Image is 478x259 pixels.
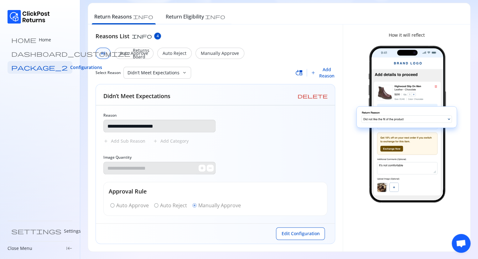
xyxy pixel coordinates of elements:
span: package_2 [11,64,68,71]
span: Add Reason [318,66,335,79]
div: Close Menukeyboard_tab_rtl [8,245,72,251]
span: add [311,70,316,75]
h5: Didn’t Meet Expectations [103,92,170,100]
h5: Approval Rule [109,187,322,195]
span: move_up [295,69,303,77]
span: home [11,37,36,43]
span: 4 [157,34,159,39]
a: package_2 Configurations [8,61,72,74]
span: info [133,14,153,19]
span: settings [11,228,61,234]
a: home Home [8,34,72,46]
span: keyboard_tab_rtl [66,245,72,251]
span: keyboard_arrow_down [182,70,187,75]
img: Logo [8,10,50,24]
span: Configurations [70,64,102,71]
p: Manually Approve [201,50,239,56]
p: Returns Board [133,47,149,60]
span: dashboard_customize [11,50,130,57]
span: info [205,14,225,19]
a: dashboard_customize Returns Board [8,47,72,60]
span: delete [297,93,327,98]
div: Open chat [452,234,470,253]
span: Edit Configuration [281,230,320,237]
span: info [132,34,152,39]
h5: Reasons List [96,32,129,40]
button: Edit Configuration [276,227,325,240]
a: settings Settings [8,225,72,237]
p: Didn’t Meet Expectations [127,70,179,76]
button: Add Reason [311,66,335,79]
p: Auto Reject [163,50,186,56]
label: Reason [103,113,117,118]
p: Settings [64,228,81,234]
p: Home [39,37,51,43]
label: Image Quantity [103,155,132,160]
p: How it will reflect [389,32,425,38]
h6: Return Eligibility [166,13,204,20]
span: Select Reason [96,70,121,75]
p: Close Menu [8,245,32,251]
h6: Return Reasons [94,13,132,20]
img: return-image [351,46,463,203]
